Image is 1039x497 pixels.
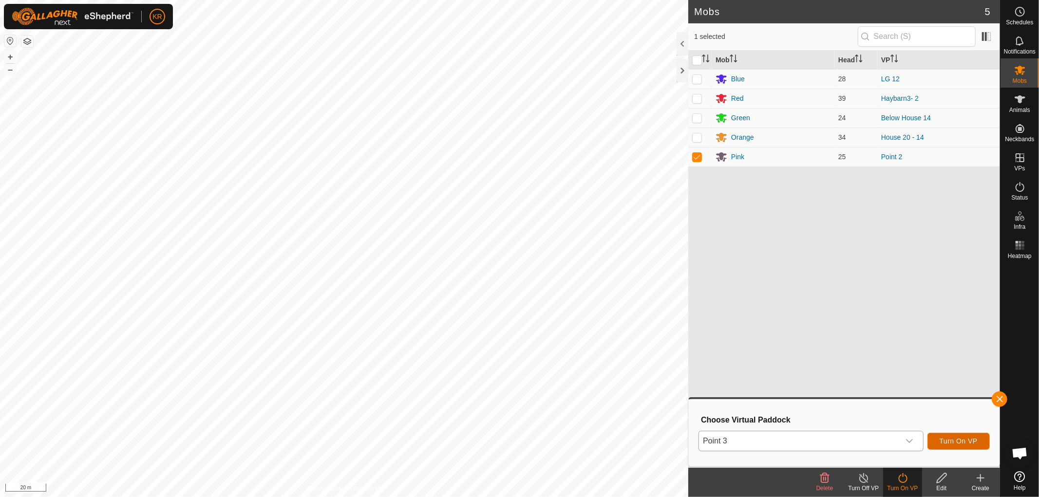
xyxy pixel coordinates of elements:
[858,26,976,47] input: Search (S)
[1008,253,1032,259] span: Heatmap
[1004,49,1036,55] span: Notifications
[731,132,754,143] div: Orange
[4,64,16,75] button: –
[1006,19,1033,25] span: Schedules
[702,56,710,64] p-sorticon: Activate to sort
[701,415,990,424] h3: Choose Virtual Paddock
[844,484,883,493] div: Turn Off VP
[855,56,863,64] p-sorticon: Activate to sort
[881,94,919,102] a: Haybarn3- 2
[1009,107,1030,113] span: Animals
[731,74,745,84] div: Blue
[731,113,750,123] div: Green
[1011,195,1028,201] span: Status
[883,484,922,493] div: Turn On VP
[731,93,744,104] div: Red
[12,8,133,25] img: Gallagher Logo
[1014,166,1025,171] span: VPs
[694,32,858,42] span: 1 selected
[838,75,846,83] span: 28
[922,484,961,493] div: Edit
[152,12,162,22] span: KR
[838,153,846,161] span: 25
[4,35,16,47] button: Reset Map
[816,485,833,492] span: Delete
[838,133,846,141] span: 34
[877,51,1000,70] th: VP
[1001,467,1039,495] a: Help
[1014,485,1026,491] span: Help
[900,431,919,451] div: dropdown trigger
[940,437,978,445] span: Turn On VP
[1014,224,1025,230] span: Infra
[731,152,744,162] div: Pink
[881,75,900,83] a: LG 12
[890,56,898,64] p-sorticon: Activate to sort
[694,6,985,18] h2: Mobs
[730,56,737,64] p-sorticon: Activate to sort
[354,484,382,493] a: Contact Us
[927,433,990,450] button: Turn On VP
[881,133,924,141] a: House 20 - 14
[21,36,33,47] button: Map Layers
[834,51,877,70] th: Head
[1005,439,1035,468] a: Open chat
[881,153,903,161] a: Point 2
[1005,136,1034,142] span: Neckbands
[838,114,846,122] span: 24
[1013,78,1027,84] span: Mobs
[985,4,990,19] span: 5
[712,51,834,70] th: Mob
[4,51,16,63] button: +
[961,484,1000,493] div: Create
[838,94,846,102] span: 39
[306,484,342,493] a: Privacy Policy
[881,114,931,122] a: Below House 14
[699,431,900,451] span: Point 3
